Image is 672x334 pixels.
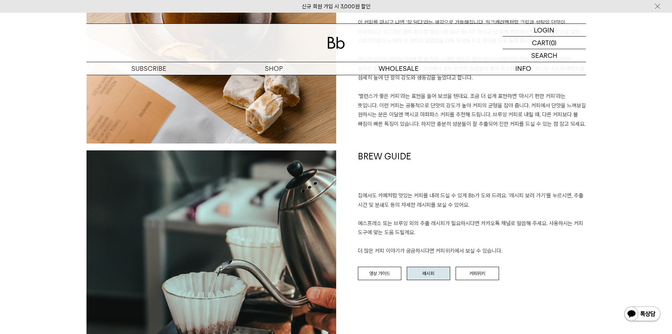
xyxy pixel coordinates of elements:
[532,37,549,49] p: CART
[534,24,554,36] p: LOGIN
[211,62,336,75] a: SHOP
[456,267,499,281] a: 커피위키
[461,62,586,75] p: INFO
[503,37,586,49] a: CART (0)
[531,49,557,62] p: SEARCH
[358,150,586,192] h1: BREW GUIDE
[503,24,586,37] a: LOGIN
[336,62,461,75] p: WHOLESALE
[358,267,401,281] a: 영상 가이드
[302,3,371,10] a: 신규 회원 가입 시 3,000원 할인
[327,37,345,49] img: 로고
[358,191,586,256] p: 집에서도 카페처럼 맛있는 커피를 내려 드실 ﻿수 있게 Bb가 도와 드려요. '레시피 보러 가기'를 누르시면, 추출 시간 및 분쇄도 등의 자세한 레시피를 보실 수 있어요. 에스...
[86,62,211,75] a: SUBSCRIBE
[407,267,450,281] a: 레시피
[624,306,661,323] img: 카카오톡 채널 1:1 채팅 버튼
[549,37,557,49] p: (0)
